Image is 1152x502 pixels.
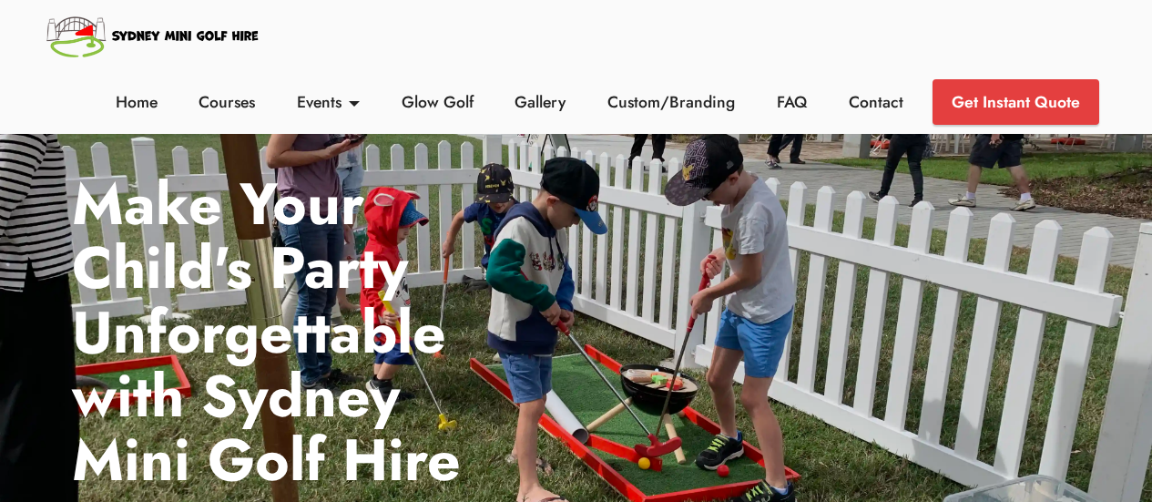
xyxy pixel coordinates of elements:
[510,90,571,114] a: Gallery
[772,90,812,114] a: FAQ
[843,90,908,114] a: Contact
[194,90,260,114] a: Courses
[603,90,740,114] a: Custom/Branding
[44,9,263,62] img: Sydney Mini Golf Hire
[292,90,365,114] a: Events
[933,79,1099,125] a: Get Instant Quote
[110,90,162,114] a: Home
[396,90,478,114] a: Glow Golf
